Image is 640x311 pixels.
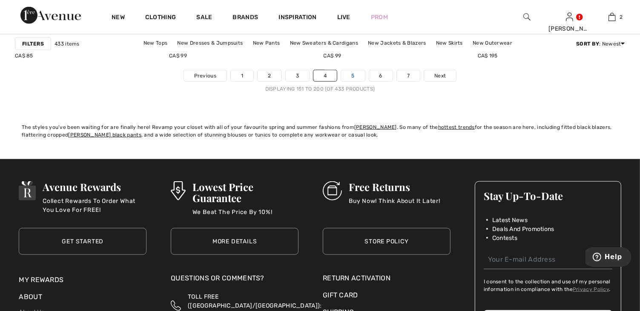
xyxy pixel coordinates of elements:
img: Free Returns [323,181,342,200]
img: 1ère Avenue [20,7,81,24]
a: New Sweaters & Cardigans [286,37,362,49]
a: Brands [233,14,258,23]
a: Sale [196,14,212,23]
p: Buy Now! Think About It Later! [349,197,440,214]
span: CA$ 85 [15,53,33,59]
a: Sign In [566,13,573,21]
a: My Rewards [19,276,63,284]
a: [PERSON_NAME] [354,124,397,130]
div: : Newest [576,40,625,48]
a: hottest trends [438,124,475,130]
a: 2 [258,70,281,81]
a: New Outerwear [468,37,517,49]
a: New Dresses & Jumpsuits [173,37,247,49]
span: Previous [194,72,216,80]
a: Get Started [19,228,146,255]
span: CA$ 195 [478,53,498,59]
span: 433 items [55,40,80,48]
a: 1 [231,70,253,81]
a: New Jackets & Blazers [364,37,430,49]
div: Questions or Comments? [171,273,298,288]
a: Privacy Policy [573,286,609,292]
input: Your E-mail Address [484,250,612,269]
strong: Filters [22,40,44,48]
a: Clothing [145,14,176,23]
a: Previous [184,70,227,81]
a: 5 [341,70,364,81]
div: About [19,292,146,306]
span: Deals And Promotions [492,225,554,234]
a: 2 [591,12,633,22]
a: More Details [171,228,298,255]
a: 6 [369,70,393,81]
nav: Page navigation [15,70,625,93]
a: New [112,14,125,23]
strong: Sort By [576,41,599,47]
a: New Tops [139,37,172,49]
span: TOLL FREE ([GEOGRAPHIC_DATA]/[GEOGRAPHIC_DATA]): [188,293,321,309]
img: My Bag [608,12,616,22]
span: Contests [492,234,517,243]
span: CA$ 99 [324,53,342,59]
p: Collect Rewards To Order What You Love For FREE! [43,197,146,214]
a: Return Activation [323,273,451,283]
div: Displaying 151 to 200 (of 433 products) [15,85,625,93]
iframe: Opens a widget where you can find more information [585,247,631,268]
span: Inspiration [278,14,316,23]
p: We Beat The Price By 10%! [192,208,299,225]
h3: Stay Up-To-Date [484,190,612,201]
a: 7 [397,70,420,81]
a: New Skirts [432,37,467,49]
img: search the website [523,12,531,22]
h3: Free Returns [349,181,440,192]
div: The styles you’ve been waiting for are finally here! Revamp your closet with all of your favourit... [22,123,618,139]
span: Next [434,72,446,80]
a: 3 [286,70,309,81]
label: I consent to the collection and use of my personal information in compliance with the . [484,278,612,293]
a: Live [337,13,350,22]
a: Gift Card [323,290,451,300]
a: Store Policy [323,228,451,255]
img: Lowest Price Guarantee [171,181,185,200]
h3: Lowest Price Guarantee [192,181,299,203]
span: CA$ 99 [169,53,187,59]
a: 4 [313,70,337,81]
div: [PERSON_NAME] [548,24,590,33]
a: New Pants [249,37,284,49]
a: Prom [371,13,388,22]
img: Avenue Rewards [19,181,36,200]
span: Latest News [492,216,528,225]
h3: Avenue Rewards [43,181,146,192]
a: [PERSON_NAME] black pants [68,132,141,138]
img: My Info [566,12,573,22]
span: 2 [620,13,623,21]
a: Next [424,70,456,81]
